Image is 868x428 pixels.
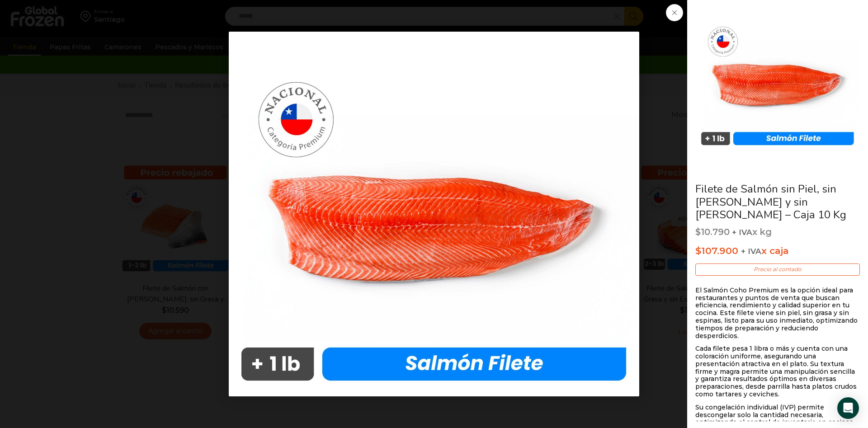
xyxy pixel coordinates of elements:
img: Filete de Salmón sin Piel, sin Grasa y sin Espinas [696,7,859,151]
bdi: 10.790 [695,226,730,237]
bdi: 107.900 [695,245,738,256]
p: x caja [695,243,860,259]
p: El Salmón Coho Premium es la opción ideal para restaurantes y puntos de venta que buscan eficienc... [695,287,860,340]
div: 1 / 2 [696,7,859,155]
img: WhatsApp-Image-2025-03-21-at-11.53.13.jpeg [229,32,639,396]
span: $ [695,226,701,237]
a: Filete de Salmón sin Piel, sin [PERSON_NAME] y sin [PERSON_NAME] – Caja 10 Kg [695,182,846,222]
span: $ [695,245,701,256]
p: Precio al contado [695,263,860,275]
p: x kg [695,227,860,238]
span: + IVA [741,247,761,256]
p: Cada filete pesa 1 libra o más y cuenta con una coloración uniforme, asegurando una presentación ... [695,345,860,398]
span: + IVA [732,228,752,237]
div: Open Intercom Messenger [837,397,859,419]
